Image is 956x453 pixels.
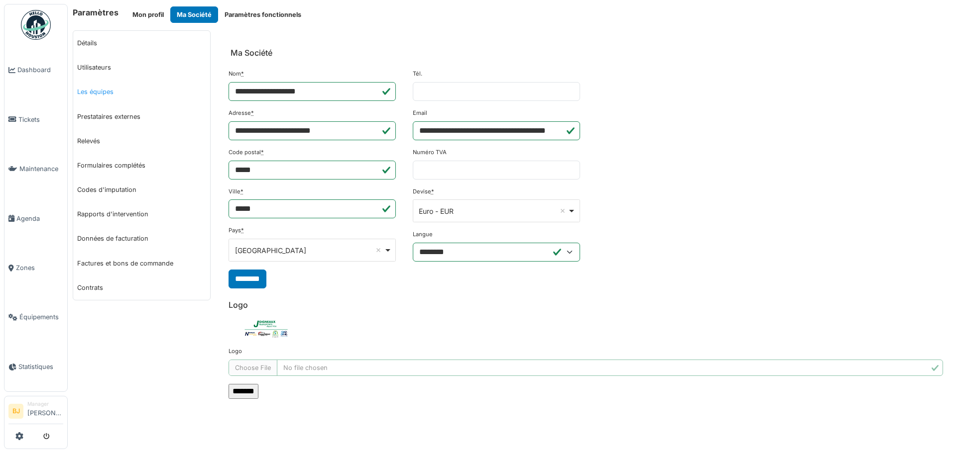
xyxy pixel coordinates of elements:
h6: Ma Société [231,48,272,58]
a: Rapports d'intervention [73,202,210,226]
a: Agenda [4,193,67,243]
a: Prestataires externes [73,104,210,129]
label: Email [413,109,427,117]
a: Codes d'imputation [73,178,210,202]
a: Factures et bons de commande [73,251,210,275]
div: Manager [27,400,63,408]
span: Équipements [19,312,63,322]
button: Remove item: 'EUR' [558,206,568,216]
a: Contrats [73,275,210,300]
span: Zones [16,263,63,272]
label: Code postal [229,148,264,157]
li: [PERSON_NAME] [27,400,63,422]
abbr: Requis [241,227,244,234]
a: Maintenance [4,144,67,193]
button: Paramètres fonctionnels [218,6,308,23]
span: Maintenance [19,164,63,174]
abbr: Requis [240,188,243,195]
a: Zones [4,243,67,292]
label: Adresse [229,109,254,117]
a: Données de facturation [73,226,210,251]
label: Langue [413,230,433,239]
h6: Logo [229,300,943,310]
label: Devise [413,187,434,196]
label: Logo [229,347,242,356]
button: Ma Société [170,6,218,23]
abbr: Requis [241,70,244,77]
abbr: Requis [431,188,434,195]
label: Ville [229,187,243,196]
a: BJ Manager[PERSON_NAME] [8,400,63,424]
label: Tél. [413,70,422,78]
span: Agenda [16,214,63,223]
a: Statistiques [4,342,67,391]
a: Détails [73,31,210,55]
img: ybci0zk8bp20oysjkc3sxz4onhyj [229,314,303,347]
button: Mon profil [126,6,170,23]
a: Équipements [4,292,67,342]
span: Tickets [18,115,63,124]
a: Utilisateurs [73,55,210,80]
button: Remove item: 'BE' [373,245,383,255]
label: Pays [229,226,244,235]
h6: Paramètres [73,8,119,17]
label: Numéro TVA [413,148,447,157]
img: Badge_color-CXgf-gQk.svg [21,10,51,40]
a: Formulaires complétés [73,153,210,178]
span: Dashboard [17,65,63,75]
li: BJ [8,404,23,419]
div: [GEOGRAPHIC_DATA] [235,245,384,256]
abbr: Requis [261,149,264,156]
a: Tickets [4,94,67,144]
span: Statistiques [18,362,63,371]
a: Dashboard [4,45,67,94]
a: Relevés [73,129,210,153]
div: Euro - EUR [419,206,568,216]
label: Nom [229,70,244,78]
abbr: Requis [251,109,254,116]
a: Les équipes [73,80,210,104]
